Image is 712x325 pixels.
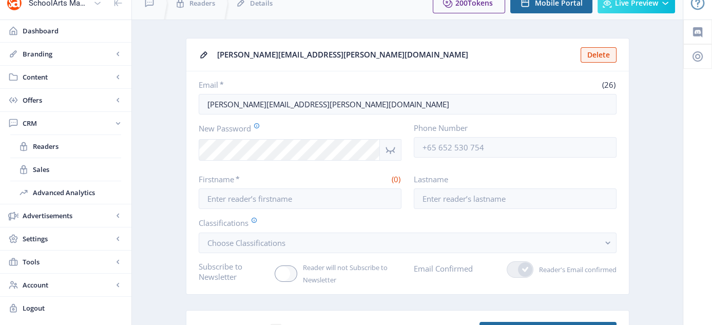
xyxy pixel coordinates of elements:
[23,280,113,290] span: Account
[217,47,574,63] div: [PERSON_NAME][EMAIL_ADDRESS][PERSON_NAME][DOMAIN_NAME]
[581,47,617,63] button: Delete
[199,233,617,253] button: Choose Classifications
[601,80,617,90] span: (26)
[207,238,285,248] span: Choose Classifications
[380,139,401,161] nb-icon: Show password
[10,181,121,204] a: Advanced Analytics
[533,263,617,276] span: Reader's Email confirmed
[297,261,401,286] span: Reader will not Subscribe to Newsletter
[199,80,403,90] label: Email
[23,95,113,105] span: Offers
[199,94,617,114] input: Enter reader’s email
[414,188,617,209] input: Enter reader’s lastname
[10,158,121,181] a: Sales
[23,211,113,221] span: Advertisements
[23,118,113,128] span: CRM
[23,257,113,267] span: Tools
[23,26,123,36] span: Dashboard
[199,261,267,282] label: Subscribe to Newsletter
[10,135,121,158] a: Readers
[199,123,393,134] label: New Password
[33,187,121,198] span: Advanced Analytics
[390,174,401,184] span: (0)
[199,188,401,209] input: Enter reader’s firstname
[414,174,608,184] label: Lastname
[23,49,113,59] span: Branding
[414,261,473,276] label: Email Confirmed
[414,123,608,133] label: Phone Number
[199,217,608,228] label: Classifications
[414,137,617,158] input: +65 652 530 754
[23,234,113,244] span: Settings
[23,72,113,82] span: Content
[23,303,123,313] span: Logout
[33,141,121,151] span: Readers
[33,164,121,175] span: Sales
[199,174,296,184] label: Firstname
